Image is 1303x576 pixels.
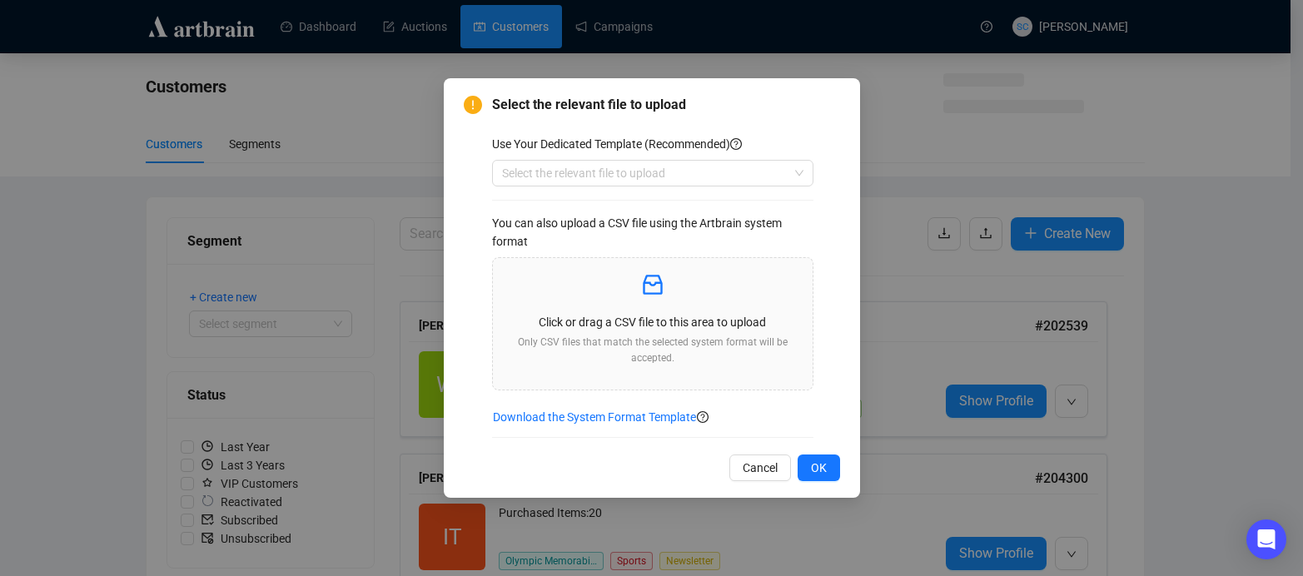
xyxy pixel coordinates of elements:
[493,258,813,390] span: inboxClick or drag a CSV file to this area to uploadOnly CSV files that match the selected system...
[492,135,813,153] div: Use Your Dedicated Template (Recommended)
[697,411,709,423] span: question-circle
[811,459,827,477] span: OK
[492,214,813,251] div: You can also upload a CSV file using the Artbrain system format
[639,271,666,298] span: inbox
[730,138,742,150] span: question-circle
[798,454,840,481] button: OK
[493,408,696,426] span: Download the System Format Template
[729,454,791,481] button: Cancel
[464,96,482,114] span: exclamation-circle
[743,459,778,477] span: Cancel
[492,404,697,430] button: Download the System Format Template
[506,313,799,331] p: Click or drag a CSV file to this area to upload
[506,335,799,366] p: Only CSV files that match the selected system format will be accepted.
[492,95,840,115] span: Select the relevant file to upload
[1246,519,1286,559] div: Open Intercom Messenger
